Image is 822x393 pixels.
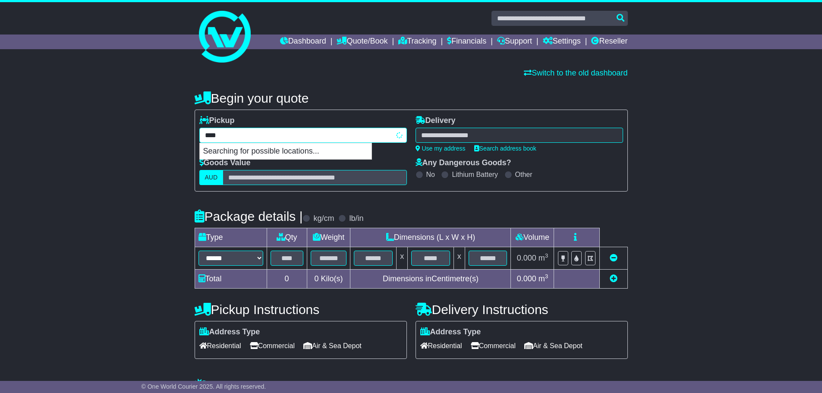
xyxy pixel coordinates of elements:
a: Add new item [610,274,617,283]
label: AUD [199,170,224,185]
td: 0 [267,270,307,289]
span: 0.000 [517,274,536,283]
td: x [454,247,465,270]
td: Volume [511,228,554,247]
a: Use my address [416,145,466,152]
label: Delivery [416,116,456,126]
td: Total [195,270,267,289]
sup: 3 [545,252,548,259]
span: Residential [420,339,462,352]
h4: Begin your quote [195,91,628,105]
a: Reseller [591,35,627,49]
a: Tracking [398,35,436,49]
span: © One World Courier 2025. All rights reserved. [142,383,266,390]
label: No [426,170,435,179]
td: Dimensions in Centimetre(s) [350,270,511,289]
td: Dimensions (L x W x H) [350,228,511,247]
td: Weight [307,228,350,247]
h4: Pickup Instructions [195,302,407,317]
span: Commercial [250,339,295,352]
p: Searching for possible locations... [200,143,372,160]
span: m [539,274,548,283]
label: Any Dangerous Goods? [416,158,511,168]
label: Pickup [199,116,235,126]
label: kg/cm [313,214,334,223]
a: Quote/Book [337,35,387,49]
a: Support [497,35,532,49]
a: Search address book [474,145,536,152]
span: Air & Sea Depot [524,339,583,352]
label: Lithium Battery [452,170,498,179]
label: Address Type [199,327,260,337]
td: Kilo(s) [307,270,350,289]
a: Settings [543,35,581,49]
span: Residential [199,339,241,352]
label: lb/in [349,214,363,223]
a: Financials [447,35,486,49]
td: x [397,247,408,270]
a: Switch to the old dashboard [524,69,627,77]
typeahead: Please provide city [199,128,407,143]
span: Air & Sea Depot [303,339,362,352]
span: m [539,254,548,262]
h4: Warranty & Insurance [195,378,628,393]
label: Goods Value [199,158,251,168]
label: Other [515,170,532,179]
h4: Package details | [195,209,303,223]
label: Address Type [420,327,481,337]
span: 0.000 [517,254,536,262]
td: Type [195,228,267,247]
a: Remove this item [610,254,617,262]
h4: Delivery Instructions [416,302,628,317]
span: 0 [314,274,318,283]
td: Qty [267,228,307,247]
sup: 3 [545,273,548,280]
a: Dashboard [280,35,326,49]
span: Commercial [471,339,516,352]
